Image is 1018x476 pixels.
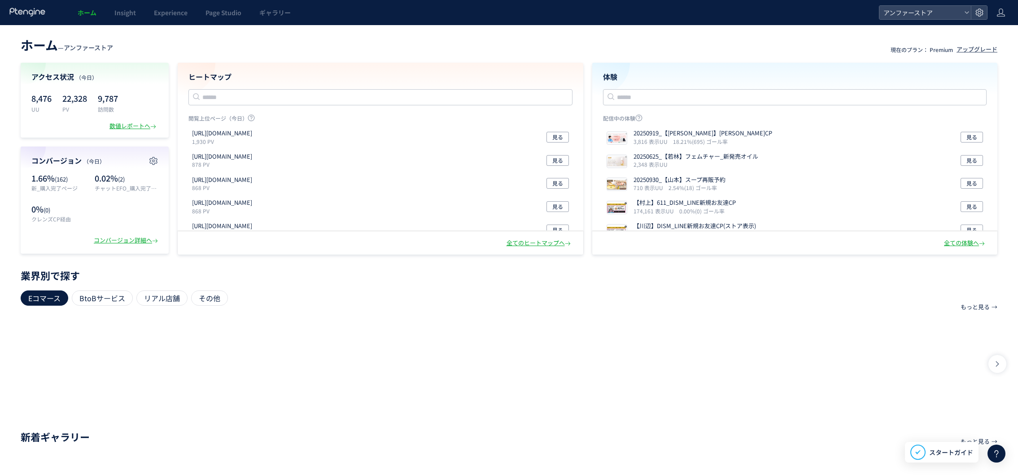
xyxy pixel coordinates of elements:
[546,225,569,235] button: 見る
[83,157,105,165] span: （今日）
[546,132,569,143] button: 見る
[21,36,58,54] span: ホーム
[634,230,671,238] i: 3,043 表示UU
[603,72,987,82] h4: 体験
[992,299,997,315] p: →
[961,155,983,166] button: 見る
[154,8,188,17] span: Experience
[507,239,572,247] div: 全てのヒートマップへ
[98,91,118,105] p: 9,787
[192,176,252,184] p: https://auth.angfa-store.jp/login
[607,132,627,144] img: 49e406e716c2d51ff37a7345a3647ecf1758253517750.png
[634,138,671,145] i: 3,816 表示UU
[603,114,987,125] p: 配信中の体験
[607,155,627,168] img: ddc9dd58192ee40eae40641c4d938b4d1750914437069.png
[31,72,158,82] h4: アクセス状況
[546,201,569,212] button: 見る
[94,236,160,245] div: コンバージョン詳細へ
[961,178,983,189] button: 見る
[673,230,718,238] i: 0.00%(0) ゴール率
[21,273,997,278] p: 業界別で探す
[188,72,572,82] h4: ヒートマップ
[607,201,627,214] img: bda00414a113e84da60f303be362cf1d1749614138044.png
[259,8,291,17] span: ギャラリー
[961,225,983,235] button: 見る
[634,207,677,215] i: 174,161 表示UU
[114,8,136,17] span: Insight
[966,201,977,212] span: 見る
[31,173,90,184] p: 1.66%
[31,156,158,166] h4: コンバージョン
[634,152,758,161] p: 20250625_【若林】フェムチャー_新発売オイル
[62,105,87,113] p: PV
[192,184,256,191] p: 868 PV
[944,239,987,247] div: 全ての体験へ
[552,201,563,212] span: 見る
[679,207,725,215] i: 0.00%(0) ゴール率
[31,203,90,215] p: 0%
[136,290,188,306] div: リアル店舗
[891,46,953,53] p: 現在のプラン： Premium
[192,129,252,138] p: https://www.angfa-store.jp/
[78,8,96,17] span: ホーム
[966,132,977,143] span: 見る
[634,176,725,184] p: 20250930_【山本】スープ再販予約
[64,43,113,52] span: アンファーストア
[634,160,668,168] i: 2,348 表示UU
[607,178,627,190] img: 19d3c0d8bff8796fcd667f7bae92d33c1759306683298.png
[992,434,997,449] p: →
[55,175,68,183] span: (162)
[552,178,563,189] span: 見る
[31,184,90,192] p: 新_購入完了ページ
[76,74,97,81] span: （今日）
[552,155,563,166] span: 見る
[192,199,252,207] p: https://scalp-d.angfa-store.jp/brand/hair_root/welcia/
[21,290,68,306] div: Eコマース
[118,175,125,183] span: (2)
[31,215,90,223] p: クレンズCP経由
[21,36,113,54] div: —
[966,155,977,166] span: 見る
[95,184,158,192] p: チャットEFO_購入完了ページ
[634,222,756,230] p: 【川辺】DISM_LINE新規お友達CP(ストア表示)
[929,448,973,457] span: スタートガイド
[95,173,158,184] p: 0.02%
[881,6,961,19] span: アンファーストア
[961,434,990,449] p: もっと見る
[961,299,990,315] p: もっと見る
[966,178,977,189] span: 見る
[192,160,256,168] p: 878 PV
[31,105,52,113] p: UU
[72,290,133,306] div: BtoBサービス
[44,206,50,214] span: (0)
[957,45,997,54] div: アップグレード
[205,8,241,17] span: Page Studio
[192,222,252,230] p: https://www.angfa-store.jp/mypage/period_purchases
[192,230,256,238] p: 621 PV
[634,184,667,191] i: 710 表示UU
[668,184,717,191] i: 2.54%(18) ゴール率
[31,91,52,105] p: 8,476
[673,138,728,145] i: 18.21%(695) ゴール率
[192,138,256,145] p: 1,930 PV
[21,434,997,439] p: 新着ギャラリー
[98,105,118,113] p: 訪問数
[552,225,563,235] span: 見る
[607,225,627,237] img: bda00414a113e84da60f303be362cf1d1749614138044.png
[192,207,256,215] p: 868 PV
[634,129,772,138] p: 20250919_【川辺】寺島さんCP
[966,225,977,235] span: 見る
[192,152,252,161] p: https://www.angfa-store.jp/cart
[634,199,736,207] p: 【村上】611_DISM_LINE新規お友達CP
[188,114,572,125] p: 閲覧上位ページ（今日）
[546,155,569,166] button: 見る
[961,201,983,212] button: 見る
[552,132,563,143] span: 見る
[546,178,569,189] button: 見る
[191,290,228,306] div: その他
[62,91,87,105] p: 22,328
[961,132,983,143] button: 見る
[109,122,158,130] div: 数値レポートへ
